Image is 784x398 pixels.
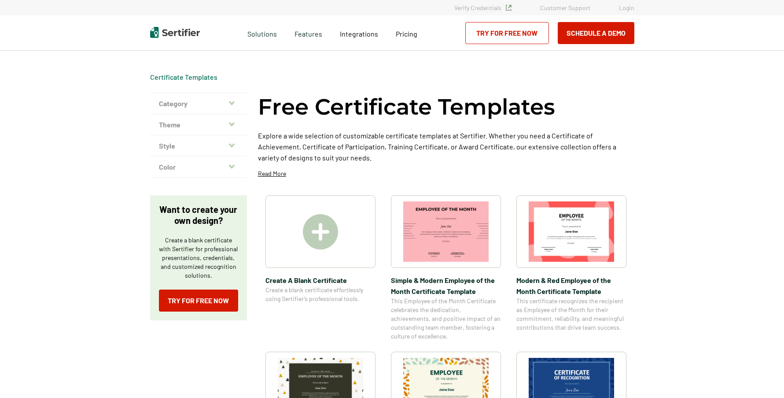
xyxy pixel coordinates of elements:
[340,30,378,38] span: Integrations
[150,156,247,178] button: Color
[150,93,247,114] button: Category
[391,275,501,297] span: Simple & Modern Employee of the Month Certificate Template
[265,286,375,303] span: Create a blank certificate effortlessly using Sertifier’s professional tools.
[247,27,277,38] span: Solutions
[340,27,378,38] a: Integrations
[454,4,512,11] a: Verify Credentials
[396,30,417,38] span: Pricing
[294,27,322,38] span: Features
[159,236,238,280] p: Create a blank certificate with Sertifier for professional presentations, credentials, and custom...
[516,297,626,332] span: This certificate recognizes the recipient as Employee of the Month for their commitment, reliabil...
[516,275,626,297] span: Modern & Red Employee of the Month Certificate Template
[150,73,217,81] a: Certificate Templates
[258,130,634,163] p: Explore a wide selection of customizable certificate templates at Sertifier. Whether you need a C...
[391,195,501,341] a: Simple & Modern Employee of the Month Certificate TemplateSimple & Modern Employee of the Month C...
[159,204,238,226] p: Want to create your own design?
[391,297,501,341] span: This Employee of the Month Certificate celebrates the dedication, achievements, and positive impa...
[258,93,555,121] h1: Free Certificate Templates
[265,275,375,286] span: Create A Blank Certificate
[619,4,634,11] a: Login
[529,201,614,262] img: Modern & Red Employee of the Month Certificate Template
[159,290,238,312] a: Try for Free Now
[540,4,590,11] a: Customer Support
[150,135,247,156] button: Style
[150,27,200,38] img: Sertifier | Digital Credentialing Platform
[465,22,549,44] a: Try for Free Now
[258,169,286,178] p: Read More
[150,73,217,82] div: Breadcrumb
[516,195,626,341] a: Modern & Red Employee of the Month Certificate TemplateModern & Red Employee of the Month Certifi...
[403,201,489,262] img: Simple & Modern Employee of the Month Certificate Template
[303,214,338,249] img: Create A Blank Certificate
[396,27,417,38] a: Pricing
[506,5,512,11] img: Verified
[150,114,247,135] button: Theme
